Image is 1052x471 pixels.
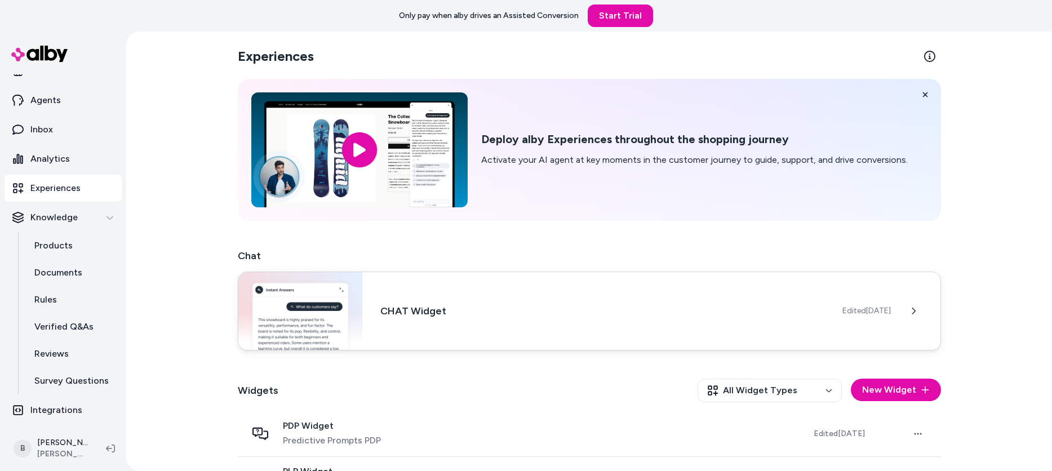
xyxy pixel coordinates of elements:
p: [PERSON_NAME]'s Wigs Shopify [37,437,88,448]
p: Agents [30,94,61,107]
h3: CHAT Widget [380,303,824,319]
span: Predictive Prompts PDP [283,434,381,447]
button: Knowledge [5,204,122,231]
a: Experiences [5,175,122,202]
h2: Widgets [238,383,278,398]
span: [PERSON_NAME]'s Wigs [37,448,88,460]
span: B [14,439,32,457]
a: Reviews [23,340,122,367]
button: B[PERSON_NAME]'s Wigs Shopify[PERSON_NAME]'s Wigs [7,430,97,466]
a: Start Trial [588,5,653,27]
p: Inbox [30,123,53,136]
p: Analytics [30,152,70,166]
p: Verified Q&As [34,320,94,334]
span: PDP Widget [283,420,381,432]
img: Chat widget [238,272,363,350]
a: Chat widgetCHAT WidgetEdited[DATE] [238,273,941,352]
span: Edited [DATE] [814,429,865,438]
p: Products [34,239,73,252]
p: Knowledge [30,211,78,224]
p: Survey Questions [34,374,109,388]
span: Edited [DATE] [842,305,891,317]
a: Rules [23,286,122,313]
button: All Widget Types [698,379,842,402]
h2: Deploy alby Experiences throughout the shopping journey [481,132,908,146]
p: Only pay when alby drives an Assisted Conversion [399,10,579,21]
a: Agents [5,87,122,114]
p: Reviews [34,347,69,361]
a: Inbox [5,116,122,143]
a: Verified Q&As [23,313,122,340]
p: Integrations [30,403,82,417]
p: Activate your AI agent at key moments in the customer journey to guide, support, and drive conver... [481,153,908,167]
a: Analytics [5,145,122,172]
button: New Widget [851,379,941,401]
p: Documents [34,266,82,279]
a: Documents [23,259,122,286]
p: Experiences [30,181,81,195]
a: Integrations [5,397,122,424]
img: alby Logo [11,46,68,62]
h2: Experiences [238,47,314,65]
h2: Chat [238,248,941,264]
a: Products [23,232,122,259]
p: Rules [34,293,57,306]
a: Survey Questions [23,367,122,394]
